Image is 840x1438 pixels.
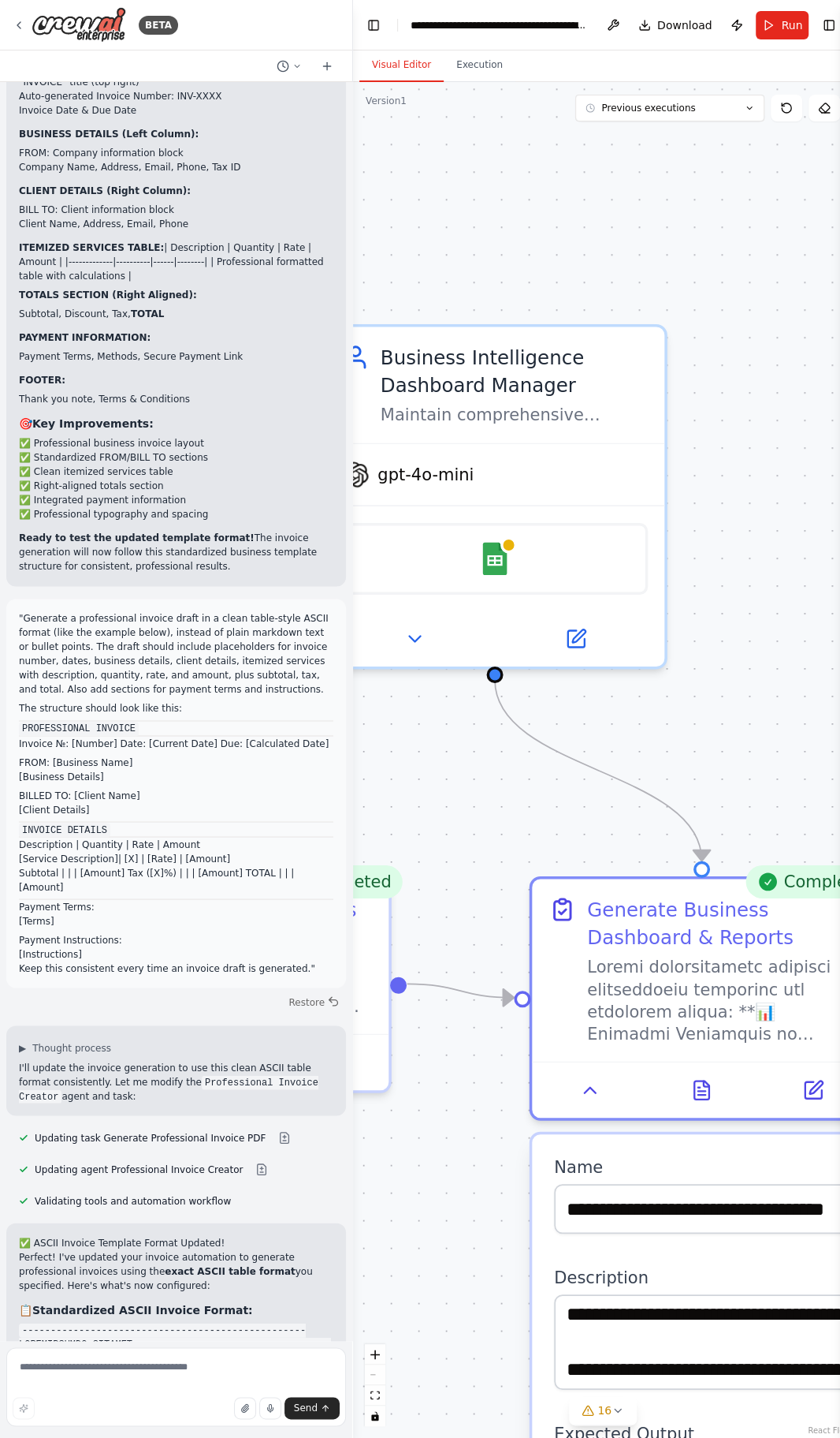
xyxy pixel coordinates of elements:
[283,1046,377,1079] button: Open in side panel
[19,701,333,715] p: The structure should look like this:
[270,57,308,76] button: Switch to previous chat
[131,308,165,319] strong: TOTAL
[32,7,126,43] img: Logo
[105,928,372,1017] div: Lore-ipsu dolorsi ametconsec adi elitseddo eiusmo tempori: **🔍 Utlabor Etdolor Magnaaliqu:** - En...
[601,102,695,114] span: Previous executions
[19,479,333,493] li: ✅ Right-aligned totals section
[365,1365,385,1385] button: zoom out
[139,16,178,35] div: BETA
[19,507,333,521] li: ✅ Professional typography and spacing
[411,17,588,33] nav: breadcrumb
[359,49,444,82] button: Visual Editor
[294,1402,318,1414] span: Send
[13,1397,35,1419] button: Improve this prompt
[19,349,333,364] li: Payment Terms, Methods, Secure Payment Link
[19,241,333,283] p: | Description | Quantity | Rate | Amount | |-------------|----------|------|--------| | Professio...
[19,217,333,231] li: Client Name, Address, Email, Phone
[19,375,65,386] strong: FOOTER:
[19,75,333,89] li: "INVOICE" title (top right)
[781,17,802,33] span: Run
[19,89,333,103] li: Auto-generated Invoice Number: INV-XXXX
[19,736,333,750] p: Invoice №: [Number] Date: [Current Date] Due: [Calculated Date]
[19,493,333,507] li: ✅ Integrated payment information
[365,1406,385,1426] button: toggle interactivity
[597,1403,611,1418] span: 16
[19,611,333,697] p: "Generate a professional invoice draft in a clean table-style ASCII format (like the example belo...
[19,755,333,783] p: FROM: [Business Name] [Business Details]
[19,1302,333,1317] h3: 📋
[19,823,110,837] code: INVOICE DETAILS
[19,436,333,450] li: ✅ Professional business invoice layout
[19,865,333,894] p: Subtotal | | | [Amount] Tax ([X]%) | | | [Amount] TOTAL | | | [Amount]
[444,49,515,82] button: Execution
[19,1235,333,1249] h2: ✅ ASCII Invoice Template Format Updated!
[481,680,715,861] g: Edge from bfde9a2b-85e1-4d24-a0c0-5b1e6ce37bc5 to f5694d3d-527d-46b0-af00-31c5d1c3cf08
[322,324,667,669] div: Business Intelligence Dashboard ManagerMaintain comprehensive database in {database_platform}, tr...
[19,961,333,975] p: Keep this consistent every time an invoice draft is generated."
[46,876,391,1165] div: CompletedMonitor & Track PaymentsLore-ipsu dolorsi ametconsec adi elitseddo eiusmo tempori: **🔍 U...
[284,1397,340,1419] button: Send
[632,11,719,39] button: Download
[19,1060,333,1103] p: I'll update the invoice generation to use this clean ASCII table format consistently. Let me modi...
[19,851,333,865] h2: [Service Description]| [X] | [Rate] | [Amount]
[19,146,333,160] li: FROM: Company information block
[365,1344,385,1365] button: zoom in
[19,837,333,851] h2: Description | Quantity | Rate | Amount
[19,307,333,321] li: Subtotal, Discount, Tax,
[643,1074,760,1107] button: View output
[362,14,385,36] button: Hide left sidebar
[569,1396,637,1425] button: 16
[19,450,333,465] li: ✅ Standardized FROM/BILL TO sections
[365,1385,385,1406] button: fit view
[19,129,199,140] strong: BUSINESS DETAILS (Left Column):
[19,289,197,301] strong: TOTALS SECTION (Right Aligned):
[32,417,154,430] strong: Key Improvements:
[19,416,333,431] h3: 🎯
[478,542,511,575] img: Google Sheets
[365,1344,385,1426] div: React Flow controls
[818,14,840,36] button: Show right sidebar
[19,203,333,217] li: BILL TO: Client information block
[756,11,808,39] button: Run
[497,622,653,656] button: Open in side panel
[381,343,648,398] div: Business Intelligence Dashboard Manager
[19,788,333,816] p: BILLED TO: [Client Name] [Client Details]
[377,464,474,486] span: gpt-4o-mini
[314,57,340,76] button: Start a new chat
[407,969,514,1010] g: Edge from 56532ee3-b198-4763-80a2-a00c5668361f to f5694d3d-527d-46b0-af00-31c5d1c3cf08
[19,392,333,406] li: Thank you note, Terms & Conditions
[657,17,712,33] span: Download
[19,160,333,174] li: Company Name, Address, Email, Phone, Tax ID
[366,95,407,107] div: Version 1
[234,1397,256,1419] button: Upload files
[165,1265,295,1276] strong: exact ASCII table format
[19,532,255,543] strong: Ready to test the updated template format!
[32,1303,253,1316] strong: Standardized ASCII Invoice Format:
[19,531,333,573] p: The invoice generation will now follow this standardized business template structure for consiste...
[19,899,333,928] p: Payment Terms: [Terms]
[32,1041,111,1054] span: Thought process
[19,103,333,118] li: Invoice Date & Due Date
[19,932,333,961] h2: Payment Instructions: [Instructions]
[262,865,403,898] div: Completed
[19,1041,26,1054] span: ▶
[19,1075,318,1104] code: Professional Invoice Creator
[575,95,764,121] button: Previous executions
[282,991,346,1013] button: Restore
[19,332,151,343] strong: PAYMENT INFORMATION:
[19,242,164,253] strong: ITEMIZED SERVICES TABLE:
[19,722,139,736] code: PROFESSIONAL INVOICE
[105,895,357,923] div: Monitor & Track Payments
[259,1397,281,1419] button: Click to speak your automation idea
[35,1131,266,1144] span: Updating task Generate Professional Invoice PDF
[19,465,333,479] li: ✅ Clean itemized services table
[35,1194,231,1207] span: Validating tools and automation workflow
[381,404,648,426] div: Maintain comprehensive database in {database_platform}, track all invoice records, payment status...
[35,1163,243,1175] span: Updating agent Professional Invoice Creator
[19,1249,333,1292] p: Perfect! I've updated your invoice automation to generate professional invoices using the you spe...
[19,185,191,196] strong: CLIENT DETAILS (Right Column):
[19,1041,111,1054] button: ▶Thought process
